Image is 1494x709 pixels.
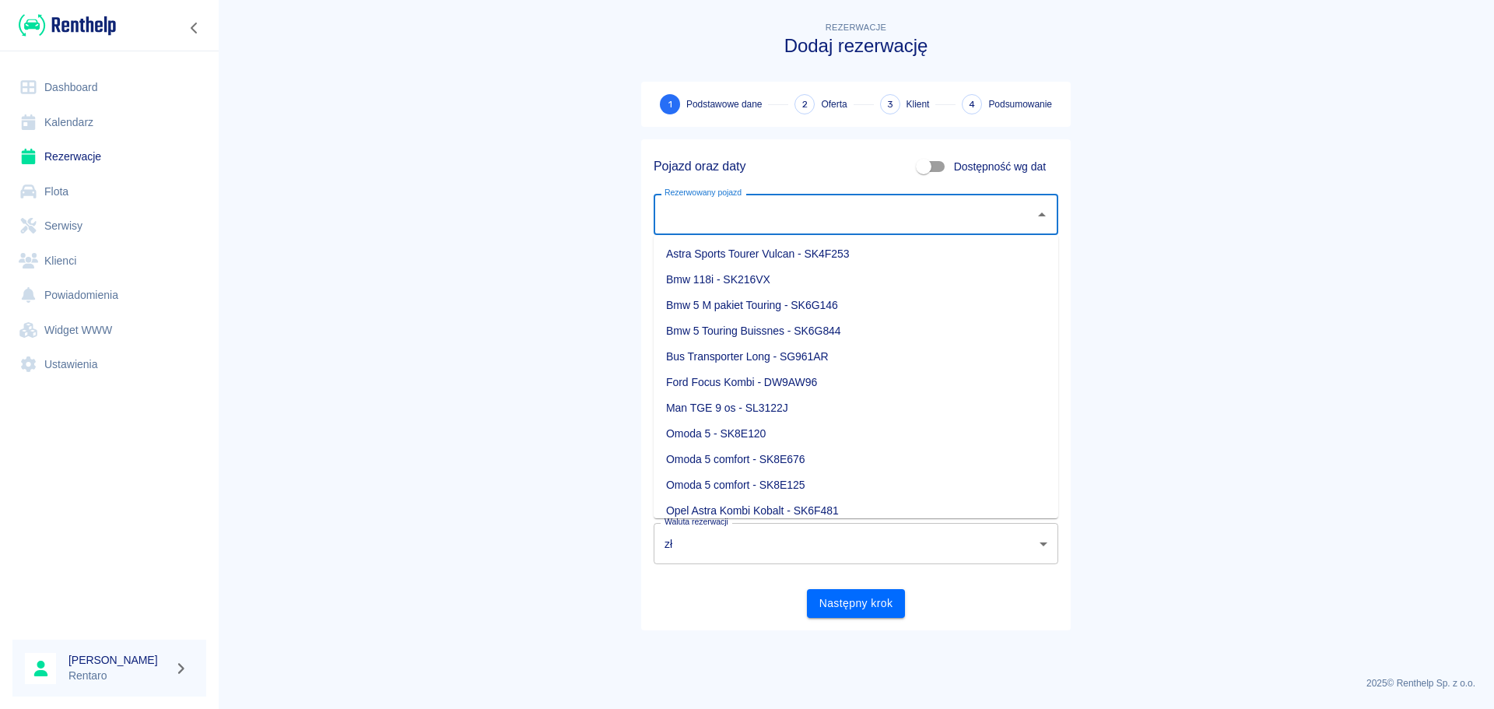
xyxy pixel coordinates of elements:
[12,12,116,38] a: Renthelp logo
[887,97,893,113] span: 3
[68,652,168,668] h6: [PERSON_NAME]
[12,209,206,244] a: Serwisy
[68,668,168,684] p: Rentaro
[12,244,206,279] a: Klienci
[183,18,206,38] button: Zwiń nawigację
[969,97,975,113] span: 4
[821,97,847,111] span: Oferta
[12,347,206,382] a: Ustawienia
[954,159,1046,175] span: Dostępność wg dat
[654,267,1058,293] li: Bmw 118i - SK216VX
[802,97,808,113] span: 2
[12,278,206,313] a: Powiadomienia
[988,97,1052,111] span: Podsumowanie
[654,344,1058,370] li: Bus Transporter Long - SG961AR
[641,35,1071,57] h3: Dodaj rezerwację
[654,498,1058,524] li: Opel Astra Kombi Kobalt - SK6F481
[654,370,1058,395] li: Ford Focus Kombi - DW9AW96
[654,447,1058,472] li: Omoda 5 comfort - SK8E676
[665,516,728,528] label: Waluta rezerwacji
[12,105,206,140] a: Kalendarz
[1031,204,1053,226] button: Zamknij
[654,472,1058,498] li: Omoda 5 comfort - SK8E125
[807,589,906,618] button: Następny krok
[12,139,206,174] a: Rezerwacje
[665,187,742,198] label: Rezerwowany pojazd
[654,421,1058,447] li: Omoda 5 - SK8E120
[654,159,745,174] h5: Pojazd oraz daty
[237,676,1475,690] p: 2025 © Renthelp Sp. z o.o.
[19,12,116,38] img: Renthelp logo
[12,174,206,209] a: Flota
[668,97,672,113] span: 1
[907,97,930,111] span: Klient
[654,318,1058,344] li: Bmw 5 Touring Buissnes - SK6G844
[654,293,1058,318] li: Bmw 5 M pakiet Touring - SK6G146
[12,70,206,105] a: Dashboard
[686,97,762,111] span: Podstawowe dane
[826,23,886,32] span: Rezerwacje
[12,313,206,348] a: Widget WWW
[654,395,1058,421] li: Man TGE 9 os - SL3122J
[654,241,1058,267] li: Astra Sports Tourer Vulcan - SK4F253
[654,523,1058,564] div: zł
